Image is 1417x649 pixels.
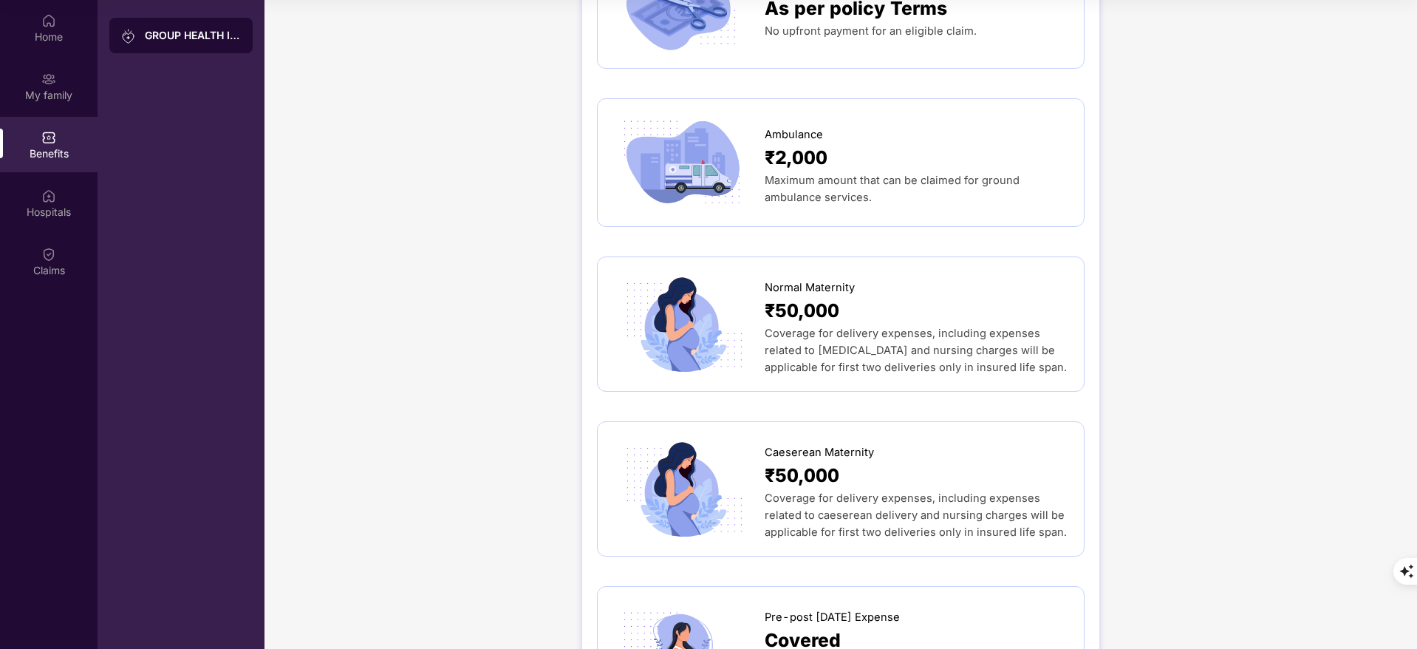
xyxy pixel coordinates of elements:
span: Caeserean Maternity [765,444,874,461]
span: Coverage for delivery expenses, including expenses related to caeserean delivery and nursing char... [765,492,1067,539]
span: No upfront payment for an eligible claim. [765,24,977,38]
img: svg+xml;base64,PHN2ZyBpZD0iSG9tZSIgeG1sbnM9Imh0dHA6Ly93d3cudzMub3JnLzIwMDAvc3ZnIiB3aWR0aD0iMjAiIG... [41,13,56,28]
span: Normal Maternity [765,279,855,296]
img: svg+xml;base64,PHN2ZyBpZD0iQ2xhaW0iIHhtbG5zPSJodHRwOi8vd3d3LnczLm9yZy8yMDAwL3N2ZyIgd2lkdGg9IjIwIi... [41,247,56,262]
span: ₹2,000 [765,143,827,172]
span: Pre-post [DATE] Expense [765,609,900,626]
span: Ambulance [765,126,823,143]
span: ₹50,000 [765,296,839,325]
img: icon [612,441,752,538]
img: svg+xml;base64,PHN2ZyB3aWR0aD0iMjAiIGhlaWdodD0iMjAiIHZpZXdCb3g9IjAgMCAyMCAyMCIgZmlsbD0ibm9uZSIgeG... [41,72,56,86]
img: svg+xml;base64,PHN2ZyBpZD0iSG9zcGl0YWxzIiB4bWxucz0iaHR0cDovL3d3dy53My5vcmcvMjAwMC9zdmciIHdpZHRoPS... [41,188,56,203]
div: GROUP HEALTH INSURANCE [145,28,241,43]
img: icon [612,114,752,211]
img: svg+xml;base64,PHN2ZyBpZD0iQmVuZWZpdHMiIHhtbG5zPSJodHRwOi8vd3d3LnczLm9yZy8yMDAwL3N2ZyIgd2lkdGg9Ij... [41,130,56,145]
img: svg+xml;base64,PHN2ZyB3aWR0aD0iMjAiIGhlaWdodD0iMjAiIHZpZXdCb3g9IjAgMCAyMCAyMCIgZmlsbD0ibm9uZSIgeG... [121,29,136,44]
span: Maximum amount that can be claimed for ground ambulance services. [765,174,1020,204]
span: ₹50,000 [765,461,839,490]
span: Coverage for delivery expenses, including expenses related to [MEDICAL_DATA] and nursing charges ... [765,327,1067,374]
img: icon [612,276,752,373]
